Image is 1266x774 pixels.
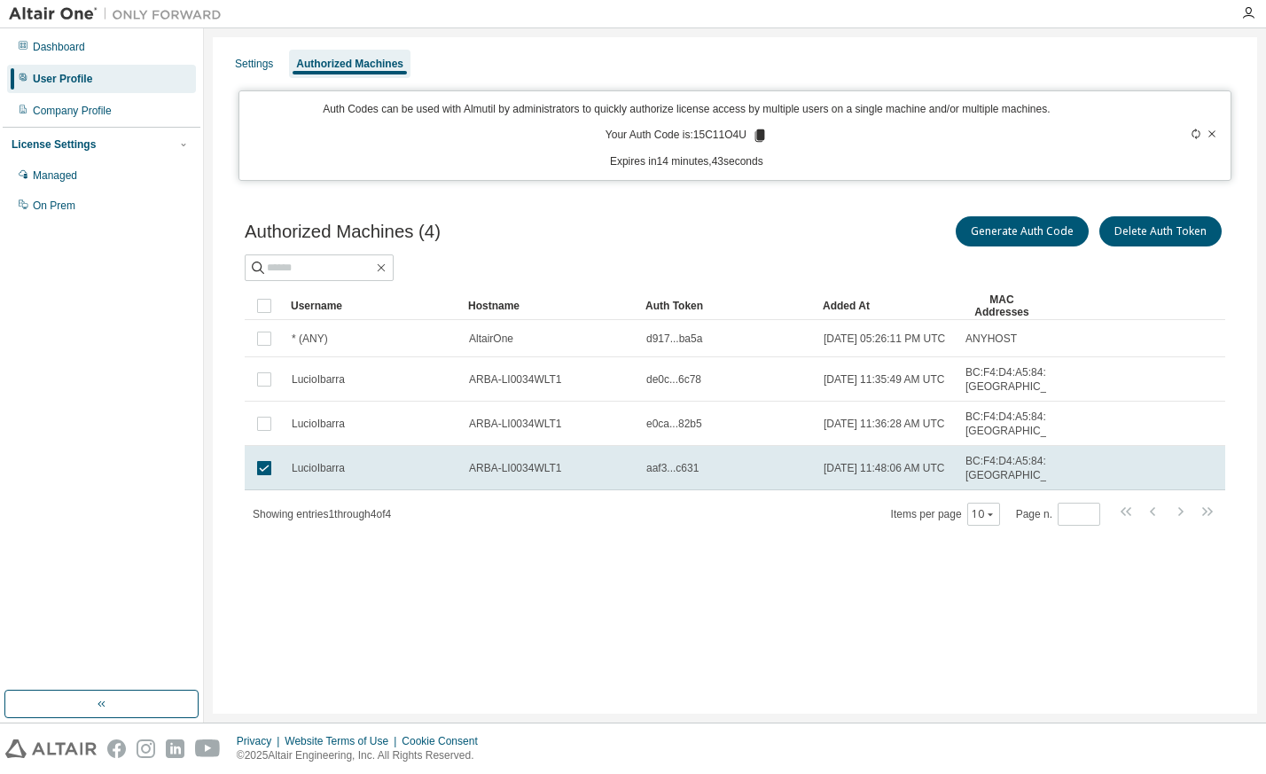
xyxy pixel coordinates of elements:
[33,104,112,118] div: Company Profile
[824,461,945,475] span: [DATE] 11:48:06 AM UTC
[469,372,562,387] span: ARBA-LI0034WLT1
[891,503,1000,526] span: Items per page
[646,372,701,387] span: de0c...6c78
[965,410,1155,438] span: BC:F4:D4:A5:84:7B , [GEOGRAPHIC_DATA]:F4:D4:A5:84:7C
[824,332,945,346] span: [DATE] 05:26:11 PM UTC
[137,739,155,758] img: instagram.svg
[166,739,184,758] img: linkedin.svg
[253,508,391,520] span: Showing entries 1 through 4 of 4
[965,365,1155,394] span: BC:F4:D4:A5:84:7B , [GEOGRAPHIC_DATA]:F4:D4:A5:84:7C
[468,292,631,320] div: Hostname
[195,739,221,758] img: youtube.svg
[285,734,402,748] div: Website Terms of Use
[646,417,702,431] span: e0ca...82b5
[237,734,285,748] div: Privacy
[292,461,345,475] span: LucioIbarra
[5,739,97,758] img: altair_logo.svg
[292,372,345,387] span: LucioIbarra
[606,128,768,144] p: Your Auth Code is: 15C11O4U
[1099,216,1222,246] button: Delete Auth Token
[956,216,1089,246] button: Generate Auth Code
[292,332,328,346] span: * (ANY)
[33,40,85,54] div: Dashboard
[33,168,77,183] div: Managed
[292,417,345,431] span: LucioIbarra
[33,72,92,86] div: User Profile
[237,748,488,763] p: © 2025 Altair Engineering, Inc. All Rights Reserved.
[965,332,1017,346] span: ANYHOST
[33,199,75,213] div: On Prem
[824,372,945,387] span: [DATE] 11:35:49 AM UTC
[469,417,562,431] span: ARBA-LI0034WLT1
[291,292,454,320] div: Username
[965,292,1039,320] div: MAC Addresses
[107,739,126,758] img: facebook.svg
[250,154,1122,169] p: Expires in 14 minutes, 43 seconds
[296,57,403,71] div: Authorized Machines
[823,292,950,320] div: Added At
[9,5,231,23] img: Altair One
[824,417,945,431] span: [DATE] 11:36:28 AM UTC
[965,454,1155,482] span: BC:F4:D4:A5:84:7B , [GEOGRAPHIC_DATA]:F4:D4:A5:84:7C
[12,137,96,152] div: License Settings
[645,292,809,320] div: Auth Token
[646,332,702,346] span: d917...ba5a
[972,507,996,521] button: 10
[1016,503,1100,526] span: Page n.
[235,57,273,71] div: Settings
[402,734,488,748] div: Cookie Consent
[469,332,513,346] span: AltairOne
[250,102,1122,117] p: Auth Codes can be used with Almutil by administrators to quickly authorize license access by mult...
[469,461,562,475] span: ARBA-LI0034WLT1
[245,222,441,242] span: Authorized Machines (4)
[646,461,699,475] span: aaf3...c631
